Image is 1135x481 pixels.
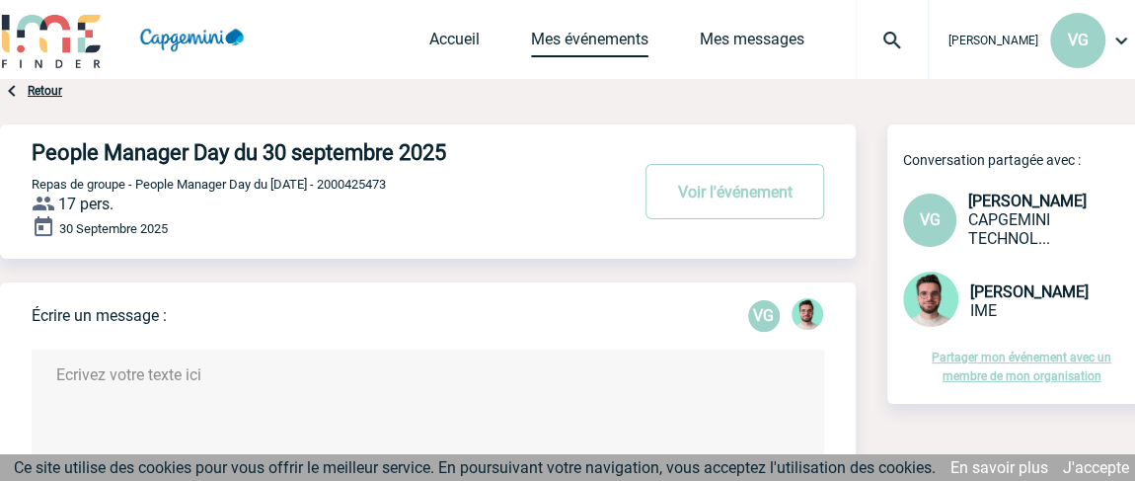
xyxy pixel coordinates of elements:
[32,140,569,165] h4: People Manager Day du 30 septembre 2025
[14,458,936,477] span: Ce site utilise des cookies pour vous offrir le meilleur service. En poursuivant votre navigation...
[32,177,386,192] span: Repas de groupe - People Manager Day du [DATE] - 2000425473
[932,351,1111,383] a: Partager mon événement avec un membre de mon organisation
[28,84,62,98] a: Retour
[950,458,1048,477] a: En savoir plus
[968,210,1050,248] span: CAPGEMINI TECHNOLOGY SERVICES
[58,195,113,213] span: 17 pers.
[948,34,1038,47] span: [PERSON_NAME]
[1063,458,1129,477] a: J'accepte
[748,300,780,332] p: VG
[1068,31,1089,49] span: VG
[32,306,167,325] p: Écrire un message :
[792,298,823,330] img: 121547-2.png
[645,164,824,219] button: Voir l'événement
[970,282,1089,301] span: [PERSON_NAME]
[429,30,480,57] a: Accueil
[531,30,648,57] a: Mes événements
[792,298,823,334] div: Benjamin ROLAND
[59,221,168,236] span: 30 Septembre 2025
[700,30,804,57] a: Mes messages
[748,300,780,332] div: Valerie GANGLOFF
[920,210,941,229] span: VG
[968,192,1087,210] span: [PERSON_NAME]
[903,272,958,327] img: 121547-2.png
[970,301,997,320] span: IME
